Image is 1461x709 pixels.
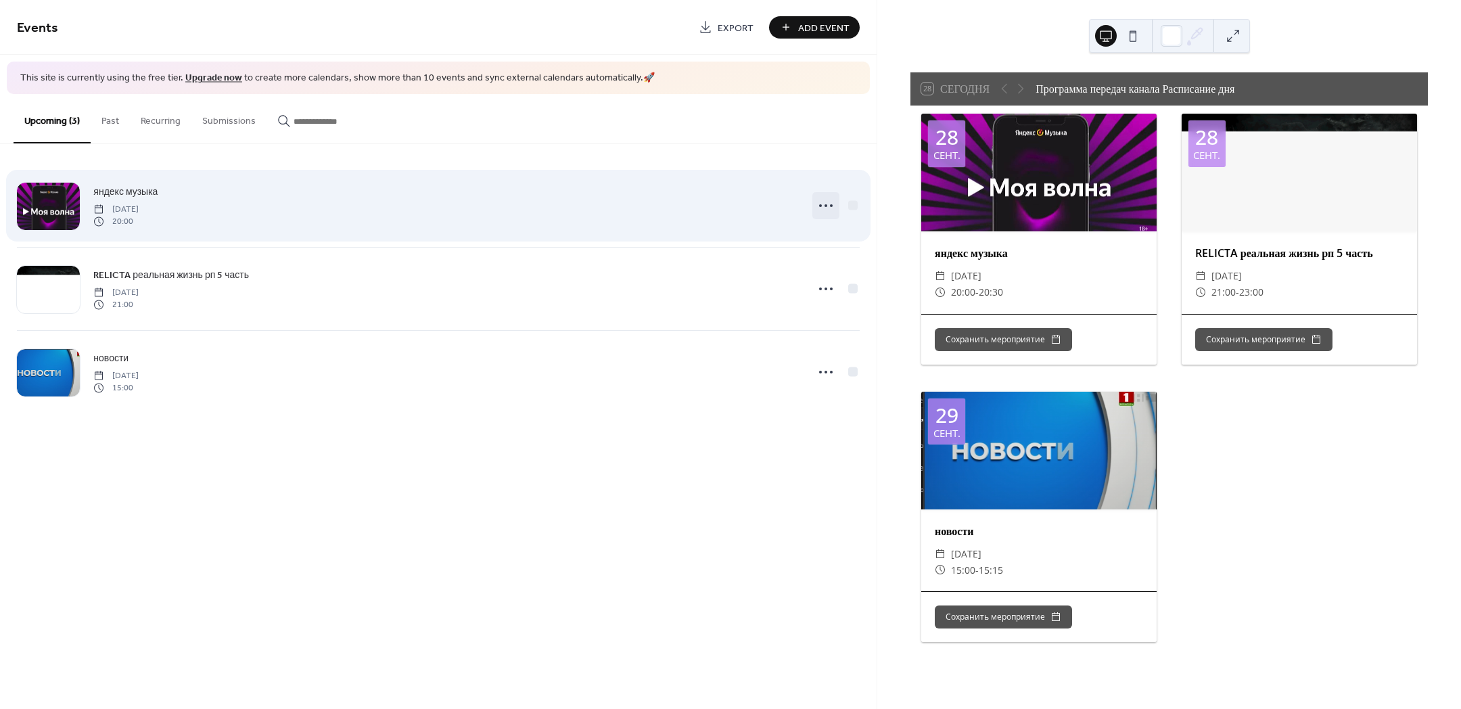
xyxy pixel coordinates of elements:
[1182,245,1417,261] div: RELICTA реальная жизнь рп 5 часть
[979,562,1003,578] span: 15:15
[1195,268,1206,284] div: ​
[1239,284,1263,300] span: 23:00
[93,267,249,283] a: RELICTA реальная жизнь рп 5 часть
[769,16,860,39] button: Add Event
[93,350,129,366] a: новости
[935,127,958,147] div: 28
[689,16,764,39] a: Export
[93,369,139,382] span: [DATE]
[93,216,139,228] span: 20:00
[130,94,191,142] button: Recurring
[921,523,1157,539] div: новости
[975,284,979,300] span: -
[933,150,960,160] div: сент.
[921,245,1157,261] div: яндекс музыка
[20,72,655,85] span: This site is currently using the free tier. to create more calendars, show more than 10 events an...
[1193,150,1220,160] div: сент.
[979,284,1003,300] span: 20:30
[935,605,1072,628] button: Сохранить мероприятие
[1195,284,1206,300] div: ​
[1036,81,1234,97] div: Программа передач канала Расписание дня
[93,203,139,215] span: [DATE]
[93,268,249,282] span: RELICTA реальная жизнь рп 5 часть
[93,185,158,199] span: яндекс музыка
[935,328,1072,351] button: Сохранить мероприятие
[975,562,979,578] span: -
[798,21,850,35] span: Add Event
[935,405,958,426] div: 29
[93,184,158,200] a: яндекс музыка
[935,268,946,284] div: ​
[935,546,946,562] div: ​
[1195,127,1218,147] div: 28
[935,284,946,300] div: ​
[1211,284,1236,300] span: 21:00
[1211,268,1242,284] span: [DATE]
[91,94,130,142] button: Past
[1236,284,1239,300] span: -
[14,94,91,143] button: Upcoming (3)
[933,428,960,438] div: сент.
[185,69,242,87] a: Upgrade now
[951,284,975,300] span: 20:00
[93,382,139,394] span: 15:00
[93,351,129,365] span: новости
[951,268,981,284] span: [DATE]
[951,562,975,578] span: 15:00
[951,546,981,562] span: [DATE]
[1195,328,1332,351] button: Сохранить мероприятие
[718,21,753,35] span: Export
[93,299,139,311] span: 21:00
[93,286,139,298] span: [DATE]
[935,562,946,578] div: ​
[17,15,58,41] span: Events
[191,94,266,142] button: Submissions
